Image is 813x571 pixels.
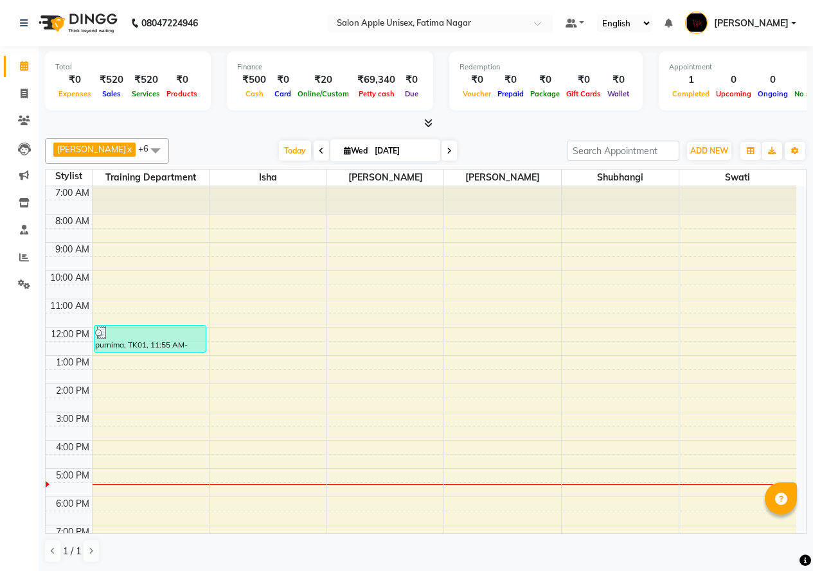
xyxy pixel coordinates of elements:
div: Stylist [46,170,92,183]
div: ₹0 [527,73,563,87]
span: Package [527,89,563,98]
span: Products [163,89,201,98]
span: Shubhangi [562,170,679,186]
div: ₹69,340 [352,73,400,87]
span: Gift Cards [563,89,604,98]
div: ₹20 [294,73,352,87]
span: Wed [341,146,371,155]
div: 5:00 PM [53,469,92,482]
div: 7:00 AM [53,186,92,200]
div: ₹520 [94,73,129,87]
div: 1 [669,73,713,87]
span: ADD NEW [690,146,728,155]
div: ₹0 [563,73,604,87]
button: ADD NEW [687,142,731,160]
span: Today [279,141,311,161]
div: ₹0 [55,73,94,87]
img: Tahira [685,12,708,34]
div: 11:00 AM [48,299,92,313]
iframe: chat widget [759,520,800,558]
span: [PERSON_NAME] [714,17,789,30]
span: Wallet [604,89,632,98]
div: 1:00 PM [53,356,92,369]
span: Expenses [55,89,94,98]
input: Search Appointment [567,141,679,161]
b: 08047224946 [141,5,198,41]
div: Redemption [460,62,632,73]
div: ₹0 [604,73,632,87]
span: Sales [99,89,124,98]
span: +6 [138,143,158,154]
div: ₹0 [271,73,294,87]
span: Services [129,89,163,98]
div: 12:00 PM [48,328,92,341]
div: 9:00 AM [53,243,92,256]
div: ₹0 [400,73,423,87]
span: Due [402,89,422,98]
div: 0 [755,73,791,87]
span: Completed [669,89,713,98]
div: 6:00 PM [53,497,92,511]
span: Swati [679,170,796,186]
span: Voucher [460,89,494,98]
span: Online/Custom [294,89,352,98]
div: 2:00 PM [53,384,92,398]
div: 10:00 AM [48,271,92,285]
span: Card [271,89,294,98]
div: Total [55,62,201,73]
div: ₹0 [494,73,527,87]
div: ₹500 [237,73,271,87]
div: ₹0 [460,73,494,87]
span: [PERSON_NAME] [327,170,444,186]
div: 7:00 PM [53,525,92,539]
div: 4:00 PM [53,441,92,454]
div: Finance [237,62,423,73]
span: Prepaid [494,89,527,98]
a: x [126,144,132,154]
div: 3:00 PM [53,412,92,426]
span: [PERSON_NAME] [57,144,126,154]
span: Isha [210,170,326,186]
div: ₹0 [163,73,201,87]
span: Ongoing [755,89,791,98]
input: 2025-09-03 [371,141,435,161]
div: 0 [713,73,755,87]
span: Cash [242,89,267,98]
span: [PERSON_NAME] [444,170,561,186]
div: 8:00 AM [53,215,92,228]
span: Petty cash [355,89,398,98]
div: ₹520 [129,73,163,87]
span: Upcoming [713,89,755,98]
span: 1 / 1 [63,545,81,558]
div: purnima, TK01, 11:55 AM-12:55 PM, Threading - Eyebrows - [DEMOGRAPHIC_DATA],Threading - Forehead ... [94,326,206,352]
img: logo [33,5,121,41]
span: Training Department [93,170,210,186]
